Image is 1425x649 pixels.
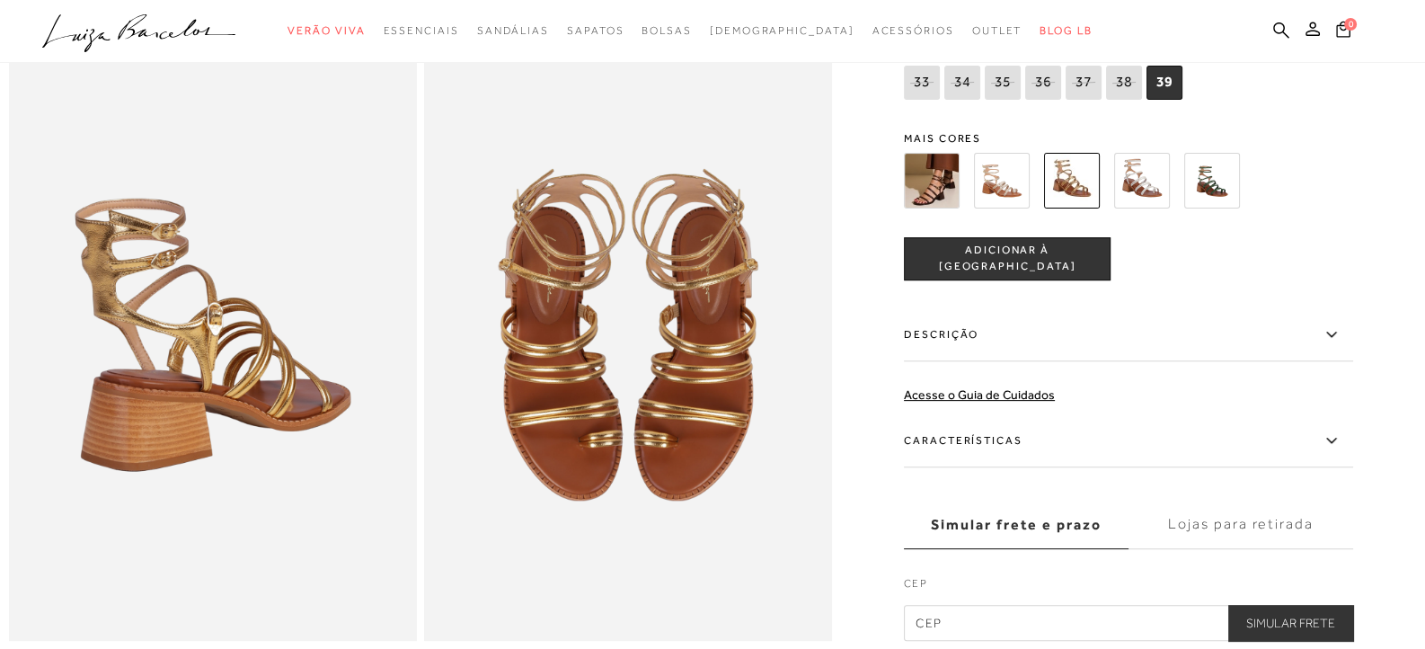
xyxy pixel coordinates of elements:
img: image [424,29,832,641]
input: CEP [904,605,1353,641]
span: 36 [1025,66,1061,100]
span: 37 [1066,66,1102,100]
span: Verão Viva [288,24,365,37]
img: Sandália salto baixo tiras duplas verde [1184,153,1240,209]
a: categoryNavScreenReaderText [642,14,692,48]
span: Acessórios [872,24,954,37]
span: ADICIONAR À [GEOGRAPHIC_DATA] [905,244,1110,275]
span: [DEMOGRAPHIC_DATA] [710,24,854,37]
span: 34 [944,66,980,100]
span: BLOG LB [1040,24,1092,37]
span: Sandálias [477,24,549,37]
a: BLOG LB [1040,14,1092,48]
span: Essenciais [383,24,458,37]
a: categoryNavScreenReaderText [477,14,549,48]
label: Descrição [904,309,1353,361]
label: Lojas para retirada [1128,501,1353,549]
label: CEP [904,575,1353,600]
button: ADICIONAR À [GEOGRAPHIC_DATA] [904,237,1111,280]
span: 39 [1146,66,1182,100]
span: Bolsas [642,24,692,37]
img: Sandália salto baixo tiras duplas off white [1114,153,1170,209]
a: Acesse o Guia de Cuidados [904,387,1055,402]
span: 35 [985,66,1021,100]
img: image [9,29,417,641]
span: Sapatos [567,24,624,37]
a: categoryNavScreenReaderText [872,14,954,48]
button: 0 [1331,20,1356,44]
a: noSubCategoriesText [710,14,854,48]
label: Simular frete e prazo [904,501,1128,549]
button: Simular Frete [1228,605,1353,641]
span: Outlet [972,24,1022,37]
span: 33 [904,66,940,100]
span: 0 [1344,18,1357,31]
label: Características [904,415,1353,467]
img: SANDÁLIA DE TIRAS EM COURO CAFÉ COM SALTO BLOCO [904,153,960,209]
span: Mais cores [904,133,1353,144]
a: categoryNavScreenReaderText [567,14,624,48]
img: Sandália salto baixo tiras duplas dourada [1044,153,1100,209]
span: 38 [1106,66,1142,100]
a: categoryNavScreenReaderText [288,14,365,48]
a: categoryNavScreenReaderText [972,14,1022,48]
a: categoryNavScreenReaderText [383,14,458,48]
img: SANDÁLIA DE TIRAS METALIZADA DOURADO COM SALTO BLOCO [974,153,1030,209]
